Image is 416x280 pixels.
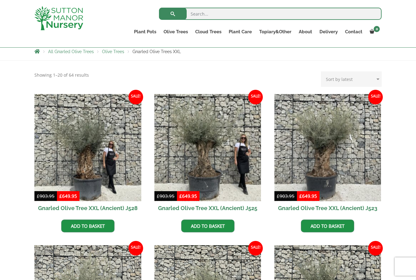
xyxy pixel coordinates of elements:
[34,94,141,215] a: Sale! Gnarled Olive Tree XXL (Ancient) J528
[277,193,294,199] bdi: 903.95
[274,94,381,215] a: Sale! Gnarled Olive Tree XXL (Ancient) J523
[295,27,316,36] a: About
[160,27,192,36] a: Olive Trees
[225,27,256,36] a: Plant Care
[341,27,366,36] a: Contact
[316,27,341,36] a: Delivery
[129,241,143,256] span: Sale!
[368,241,383,256] span: Sale!
[301,220,354,232] a: Add to basket: “Gnarled Olive Tree XXL (Ancient) J523”
[61,220,115,232] a: Add to basket: “Gnarled Olive Tree XXL (Ancient) J528”
[277,193,280,199] span: £
[34,71,89,79] p: Showing 1–20 of 64 results
[256,27,295,36] a: Topiary&Other
[299,193,317,199] bdi: 649.95
[159,8,382,20] input: Search...
[37,193,55,199] bdi: 903.95
[34,201,141,215] h2: Gnarled Olive Tree XXL (Ancient) J528
[34,94,141,201] img: Gnarled Olive Tree XXL (Ancient) J528
[59,193,62,199] span: £
[299,193,302,199] span: £
[368,90,383,104] span: Sale!
[274,201,381,215] h2: Gnarled Olive Tree XXL (Ancient) J523
[192,27,225,36] a: Cloud Trees
[374,26,380,32] span: 0
[37,193,40,199] span: £
[157,193,160,199] span: £
[154,94,261,215] a: Sale! Gnarled Olive Tree XXL (Ancient) J525
[132,49,181,54] span: Gnarled Olive Trees XXL
[129,90,143,104] span: Sale!
[274,94,381,201] img: Gnarled Olive Tree XXL (Ancient) J523
[102,49,124,54] a: Olive Trees
[366,27,382,36] a: 0
[179,193,197,199] bdi: 649.95
[48,49,94,54] a: All Gnarled Olive Trees
[248,241,263,256] span: Sale!
[34,49,382,54] nav: Breadcrumbs
[181,220,234,232] a: Add to basket: “Gnarled Olive Tree XXL (Ancient) J525”
[130,27,160,36] a: Plant Pots
[321,71,382,87] select: Shop order
[248,90,263,104] span: Sale!
[59,193,77,199] bdi: 649.95
[154,201,261,215] h2: Gnarled Olive Tree XXL (Ancient) J525
[34,6,83,30] img: logo
[154,94,261,201] img: Gnarled Olive Tree XXL (Ancient) J525
[179,193,182,199] span: £
[157,193,175,199] bdi: 903.95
